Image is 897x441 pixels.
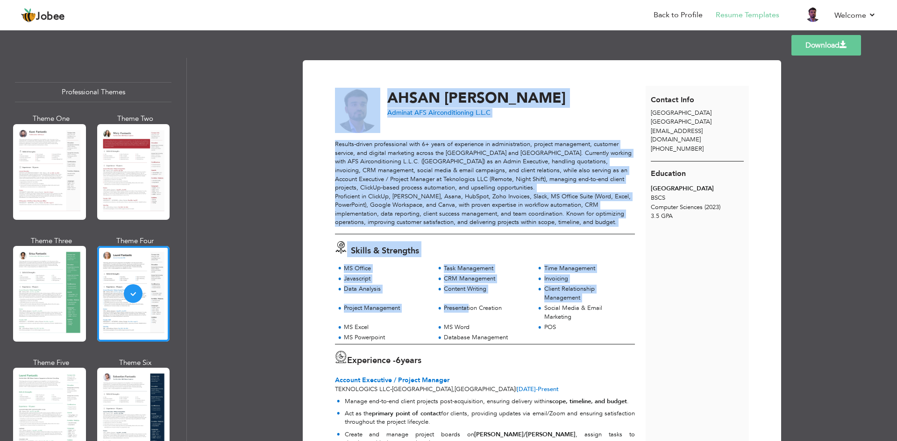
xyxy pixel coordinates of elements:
[444,285,529,294] div: Content Writing
[99,358,172,368] div: Theme Six
[15,82,171,102] div: Professional Themes
[536,385,538,393] span: -
[335,376,449,385] span: Account Executive / Project Manager
[344,333,429,342] div: MS Powerpoint
[705,203,720,211] span: (2023)
[444,304,529,313] div: Presentation Creation
[387,88,440,108] span: AHSAN
[392,385,453,393] span: [GEOGRAPHIC_DATA]
[651,168,686,179] span: Education
[651,194,665,202] span: BSCS
[549,397,627,406] strong: scope, timeline, and budget
[544,274,630,283] div: Invoicing
[344,323,429,332] div: MS Excel
[347,355,396,366] span: Experience -
[544,323,630,332] div: POS
[444,274,529,283] div: CRM Management
[453,385,455,393] span: ,
[396,355,401,366] span: 6
[544,264,630,273] div: Time Management
[387,108,407,117] span: Admin
[21,8,65,23] a: Jobee
[544,285,630,302] div: Client Relationship Management
[335,88,381,133] img: No image
[345,409,635,427] p: Act as the for clients, providing updates via email/Zoom and ensuring satisfaction throughout the...
[390,385,392,393] span: -
[344,274,429,283] div: Javascript
[544,304,630,321] div: Social Media & Email Marketing
[651,127,703,144] span: [EMAIL_ADDRESS][DOMAIN_NAME]
[21,8,36,23] img: jobee.io
[716,10,779,21] a: Resume Templates
[15,236,88,246] div: Theme Three
[99,236,172,246] div: Theme Four
[651,118,712,126] span: [GEOGRAPHIC_DATA]
[344,285,429,294] div: Data Analysis
[805,7,820,22] img: Profile Img
[654,10,703,21] a: Back to Profile
[834,10,876,21] a: Welcome
[372,409,441,418] strong: primary point of contact
[791,35,861,56] a: Download
[444,323,529,332] div: MS Word
[517,385,538,393] span: [DATE]
[335,140,635,227] div: Results-driven professional with 6+ years of experience in administration, project management, cu...
[515,385,517,393] span: |
[396,355,421,367] label: years
[651,109,712,117] span: [GEOGRAPHIC_DATA]
[15,114,88,124] div: Theme One
[651,145,704,153] span: [PHONE_NUMBER]
[344,304,429,313] div: Project Management
[36,12,65,22] span: Jobee
[651,203,703,211] span: Computer Sciences
[99,114,172,124] div: Theme Two
[651,184,744,193] div: [GEOGRAPHIC_DATA]
[344,264,429,273] div: MS Office
[517,385,559,393] span: Present
[407,108,491,117] span: at AFS Airconditioning L.L.C
[444,333,529,342] div: Database Management
[345,397,635,406] p: Manage end-to-end client projects post-acquisition, ensuring delivery within .
[444,88,566,108] span: [PERSON_NAME]
[444,264,529,273] div: Task Management
[474,430,576,439] strong: [PERSON_NAME]/[PERSON_NAME]
[651,95,694,105] span: Contact Info
[335,385,390,393] span: Teknologics LLC
[651,212,673,220] span: 3.5 GPA
[455,385,515,393] span: [GEOGRAPHIC_DATA]
[351,245,419,257] span: Skills & Strengths
[15,358,88,368] div: Theme Five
